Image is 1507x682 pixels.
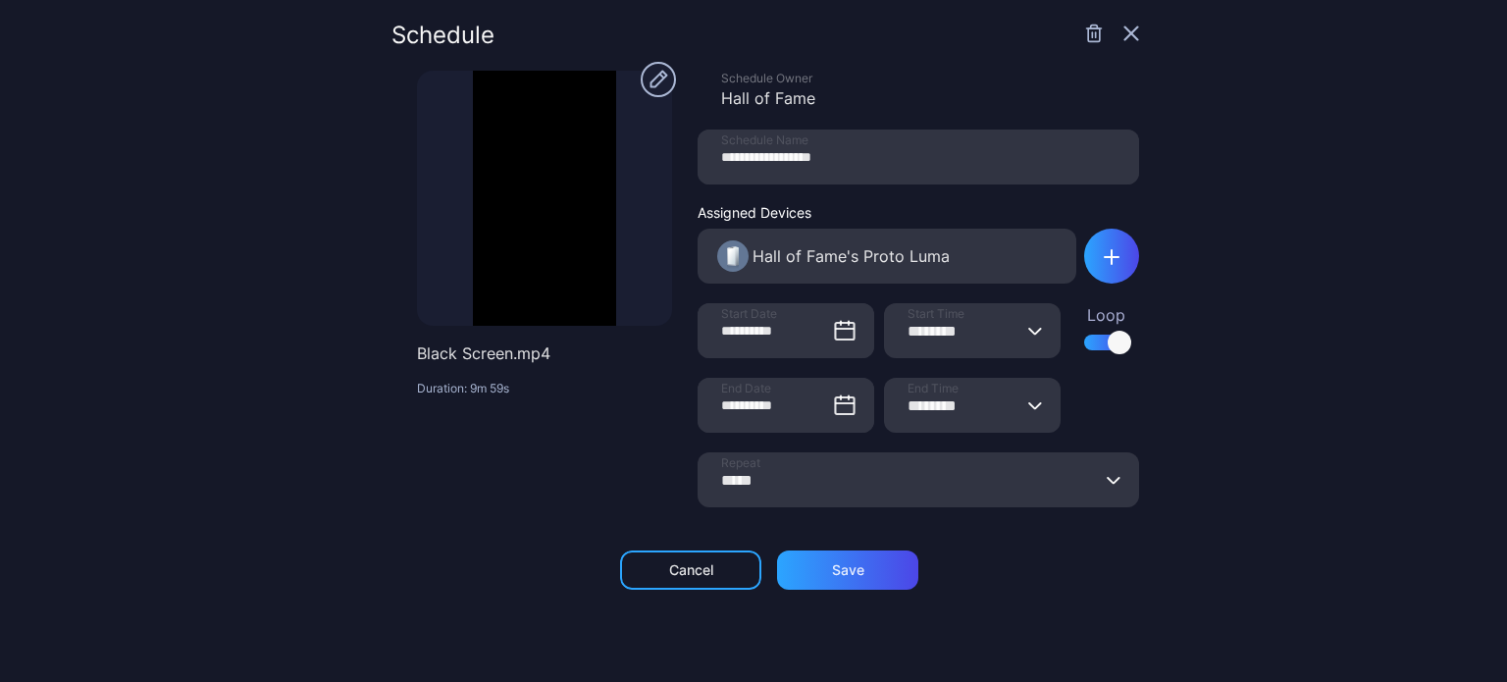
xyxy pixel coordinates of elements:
[1027,378,1043,433] button: End Time
[669,562,713,578] div: Cancel
[884,303,1061,358] input: Start Time
[698,378,874,433] input: End Date
[1027,303,1043,358] button: Start Time
[698,130,1139,184] input: Schedule Name
[620,551,761,590] button: Cancel
[908,381,959,396] span: End Time
[721,455,760,471] span: Repeat
[832,562,864,578] div: Save
[721,71,1139,86] div: Schedule Owner
[884,378,1061,433] input: End Time
[417,341,672,365] p: Black Screen.mp4
[1084,303,1127,327] div: Loop
[391,24,494,47] div: Schedule
[417,381,672,396] p: Duration: 9m 59s
[908,306,964,322] span: Start Time
[698,452,1139,507] input: Repeat
[698,204,1076,221] div: Assigned Devices
[721,86,1139,110] div: Hall of Fame
[698,303,874,358] input: Start Date
[753,244,950,268] div: Hall of Fame's Proto Luma
[1106,452,1121,507] button: Repeat
[777,551,918,590] button: Save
